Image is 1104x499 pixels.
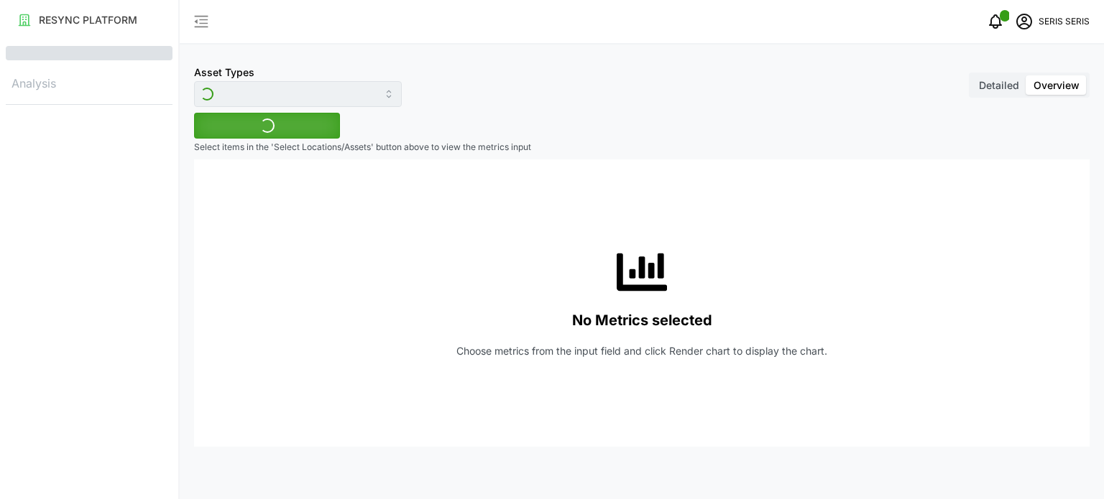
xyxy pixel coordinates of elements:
p: Choose metrics from the input field and click Render chart to display the chart. [456,344,827,358]
a: RESYNC PLATFORM [6,6,172,34]
span: Detailed [979,79,1019,91]
label: Asset Types [194,65,254,80]
p: Select items in the 'Select Locations/Assets' button above to view the metrics input [194,141,1090,154]
button: notifications [981,7,1010,36]
p: No Metrics selected [572,309,712,332]
button: schedule [1010,7,1039,36]
p: RESYNC PLATFORM [39,13,137,27]
span: Overview [1034,79,1080,91]
p: SERIS SERIS [1039,15,1090,29]
button: RESYNC PLATFORM [6,7,172,33]
p: Analysis [6,72,172,93]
